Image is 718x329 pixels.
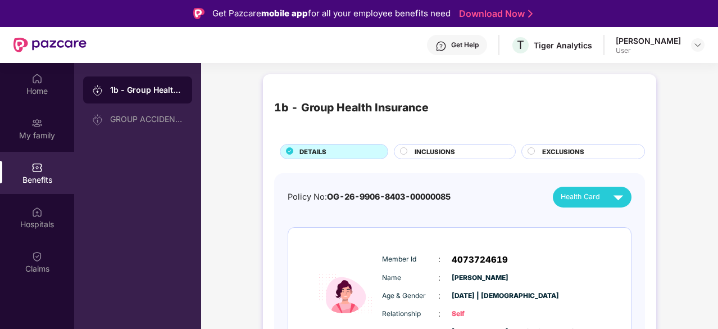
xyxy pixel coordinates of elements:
[616,35,681,46] div: [PERSON_NAME]
[274,99,429,116] div: 1b - Group Health Insurance
[261,8,308,19] strong: mobile app
[31,118,43,129] img: svg+xml;base64,PHN2ZyB3aWR0aD0iMjAiIGhlaWdodD0iMjAiIHZpZXdCb3g9IjAgMCAyMCAyMCIgZmlsbD0ibm9uZSIgeG...
[542,147,584,157] span: EXCLUSIONS
[415,147,455,157] span: INCLUSIONS
[438,308,440,320] span: :
[452,309,508,319] span: Self
[452,291,508,301] span: [DATE] | [DEMOGRAPHIC_DATA]
[110,84,183,96] div: 1b - Group Health Insurance
[534,40,592,51] div: Tiger Analytics
[327,192,451,201] span: OG-26-9906-8403-00000085
[438,272,440,284] span: :
[31,251,43,262] img: svg+xml;base64,PHN2ZyBpZD0iQ2xhaW0iIHhtbG5zPSJodHRwOi8vd3d3LnczLm9yZy8yMDAwL3N2ZyIgd2lkdGg9IjIwIi...
[382,273,438,283] span: Name
[553,187,631,208] button: Health Card
[212,7,451,20] div: Get Pazcare for all your employee benefits need
[693,40,702,49] img: svg+xml;base64,PHN2ZyBpZD0iRHJvcGRvd24tMzJ4MzIiIHhtbG5zPSJodHRwOi8vd3d3LnczLm9yZy8yMDAwL3N2ZyIgd2...
[438,253,440,265] span: :
[382,254,438,265] span: Member Id
[435,40,447,52] img: svg+xml;base64,PHN2ZyBpZD0iSGVscC0zMngzMiIgeG1sbnM9Imh0dHA6Ly93d3cudzMub3JnLzIwMDAvc3ZnIiB3aWR0aD...
[110,115,183,124] div: GROUP ACCIDENTAL INSURANCE
[608,187,628,207] img: svg+xml;base64,PHN2ZyB4bWxucz0iaHR0cDovL3d3dy53My5vcmcvMjAwMC9zdmciIHZpZXdCb3g9IjAgMCAyNCAyNCIgd2...
[561,191,600,202] span: Health Card
[451,40,479,49] div: Get Help
[382,291,438,301] span: Age & Gender
[616,46,681,55] div: User
[92,114,103,125] img: svg+xml;base64,PHN2ZyB3aWR0aD0iMjAiIGhlaWdodD0iMjAiIHZpZXdCb3g9IjAgMCAyMCAyMCIgZmlsbD0ibm9uZSIgeG...
[31,206,43,218] img: svg+xml;base64,PHN2ZyBpZD0iSG9zcGl0YWxzIiB4bWxucz0iaHR0cDovL3d3dy53My5vcmcvMjAwMC9zdmciIHdpZHRoPS...
[517,38,524,52] span: T
[382,309,438,319] span: Relationship
[193,8,205,19] img: Logo
[288,191,451,204] div: Policy No:
[13,38,87,52] img: New Pazcare Logo
[459,8,529,20] a: Download Now
[528,8,533,20] img: Stroke
[299,147,326,157] span: DETAILS
[31,73,43,84] img: svg+xml;base64,PHN2ZyBpZD0iSG9tZSIgeG1sbnM9Imh0dHA6Ly93d3cudzMub3JnLzIwMDAvc3ZnIiB3aWR0aD0iMjAiIG...
[31,162,43,173] img: svg+xml;base64,PHN2ZyBpZD0iQmVuZWZpdHMiIHhtbG5zPSJodHRwOi8vd3d3LnczLm9yZy8yMDAwL3N2ZyIgd2lkdGg9Ij...
[452,253,508,267] span: 4073724619
[452,273,508,283] span: [PERSON_NAME]
[92,85,103,96] img: svg+xml;base64,PHN2ZyB3aWR0aD0iMjAiIGhlaWdodD0iMjAiIHZpZXdCb3g9IjAgMCAyMCAyMCIgZmlsbD0ibm9uZSIgeG...
[438,290,440,302] span: :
